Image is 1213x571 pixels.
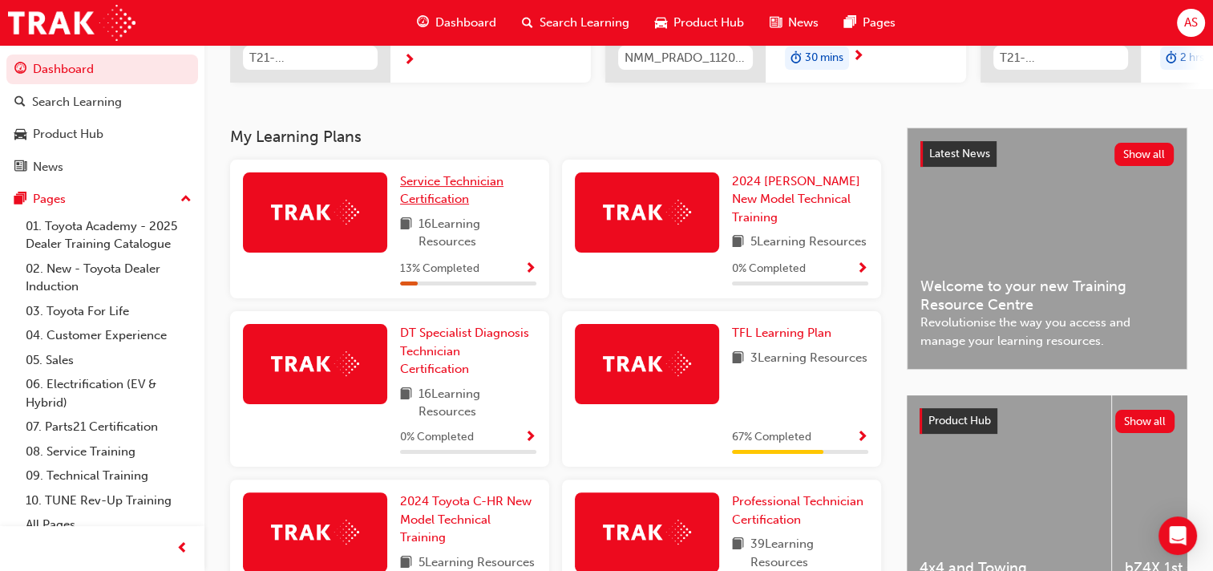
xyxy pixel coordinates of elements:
[33,190,66,209] div: Pages
[732,494,863,527] span: Professional Technician Certification
[770,13,782,33] span: news-icon
[1114,143,1175,166] button: Show all
[790,48,802,69] span: duration-icon
[732,324,838,342] a: TFL Learning Plan
[418,215,536,251] span: 16 Learning Resources
[673,14,744,32] span: Product Hub
[831,6,908,39] a: pages-iconPages
[844,13,856,33] span: pages-icon
[856,431,868,445] span: Show Progress
[19,464,198,488] a: 09. Technical Training
[271,200,359,225] img: Trak
[1184,14,1198,32] span: AS
[6,184,198,214] button: Pages
[907,128,1187,370] a: Latest NewsShow allWelcome to your new Training Resource CentreRevolutionise the way you access a...
[400,428,474,447] span: 0 % Completed
[805,49,843,67] span: 30 mins
[19,488,198,513] a: 10. TUNE Rev-Up Training
[404,6,509,39] a: guage-iconDashboard
[928,414,991,427] span: Product Hub
[603,520,691,545] img: Trak
[33,158,63,176] div: News
[33,125,103,144] div: Product Hub
[14,128,26,142] span: car-icon
[757,6,831,39] a: news-iconNews
[732,349,744,369] span: book-icon
[732,428,811,447] span: 67 % Completed
[1177,9,1205,37] button: AS
[400,326,529,376] span: DT Specialist Diagnosis Technician Certification
[524,431,536,445] span: Show Progress
[732,233,744,253] span: book-icon
[655,13,667,33] span: car-icon
[400,172,536,209] a: Service Technician Certification
[522,13,533,33] span: search-icon
[732,172,868,227] a: 2024 [PERSON_NAME] New Model Technical Training
[920,314,1174,350] span: Revolutionise the way you access and manage your learning resources.
[750,233,867,253] span: 5 Learning Resources
[19,415,198,439] a: 07. Parts21 Certification
[400,492,536,547] a: 2024 Toyota C-HR New Model Technical Training
[603,351,691,376] img: Trak
[14,160,26,175] span: news-icon
[14,63,26,77] span: guage-icon
[856,427,868,447] button: Show Progress
[732,260,806,278] span: 0 % Completed
[417,13,429,33] span: guage-icon
[14,95,26,110] span: search-icon
[271,351,359,376] img: Trak
[6,152,198,182] a: News
[400,494,532,545] span: 2024 Toyota C-HR New Model Technical Training
[19,372,198,415] a: 06. Electrification (EV & Hybrid)
[271,520,359,545] img: Trak
[14,192,26,207] span: pages-icon
[788,14,819,32] span: News
[400,324,536,379] a: DT Specialist Diagnosis Technician Certification
[19,348,198,373] a: 05. Sales
[19,257,198,299] a: 02. New - Toyota Dealer Induction
[920,408,1175,434] a: Product HubShow all
[1166,48,1177,69] span: duration-icon
[863,14,896,32] span: Pages
[750,535,868,571] span: 39 Learning Resources
[400,215,412,251] span: book-icon
[732,535,744,571] span: book-icon
[19,299,198,324] a: 03. Toyota For Life
[180,189,192,210] span: up-icon
[1115,410,1175,433] button: Show all
[435,14,496,32] span: Dashboard
[856,262,868,277] span: Show Progress
[524,262,536,277] span: Show Progress
[249,49,371,67] span: T21-STFOS_PRE_EXAM
[852,50,864,64] span: next-icon
[6,119,198,149] a: Product Hub
[732,174,860,225] span: 2024 [PERSON_NAME] New Model Technical Training
[32,93,122,111] div: Search Learning
[603,200,691,225] img: Trak
[400,260,479,278] span: 13 % Completed
[6,87,198,117] a: Search Learning
[400,385,412,421] span: book-icon
[19,439,198,464] a: 08. Service Training
[524,427,536,447] button: Show Progress
[230,128,881,146] h3: My Learning Plans
[540,14,629,32] span: Search Learning
[1158,516,1197,555] div: Open Intercom Messenger
[19,323,198,348] a: 04. Customer Experience
[8,5,135,41] img: Trak
[176,539,188,559] span: prev-icon
[920,141,1174,167] a: Latest NewsShow all
[509,6,642,39] a: search-iconSearch Learning
[732,492,868,528] a: Professional Technician Certification
[19,214,198,257] a: 01. Toyota Academy - 2025 Dealer Training Catalogue
[6,55,198,84] a: Dashboard
[1000,49,1122,67] span: T21-FOD_HVIS_PREREQ
[418,385,536,421] span: 16 Learning Resources
[6,51,198,184] button: DashboardSearch LearningProduct HubNews
[1180,49,1204,67] span: 2 hrs
[524,259,536,279] button: Show Progress
[856,259,868,279] button: Show Progress
[400,174,503,207] span: Service Technician Certification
